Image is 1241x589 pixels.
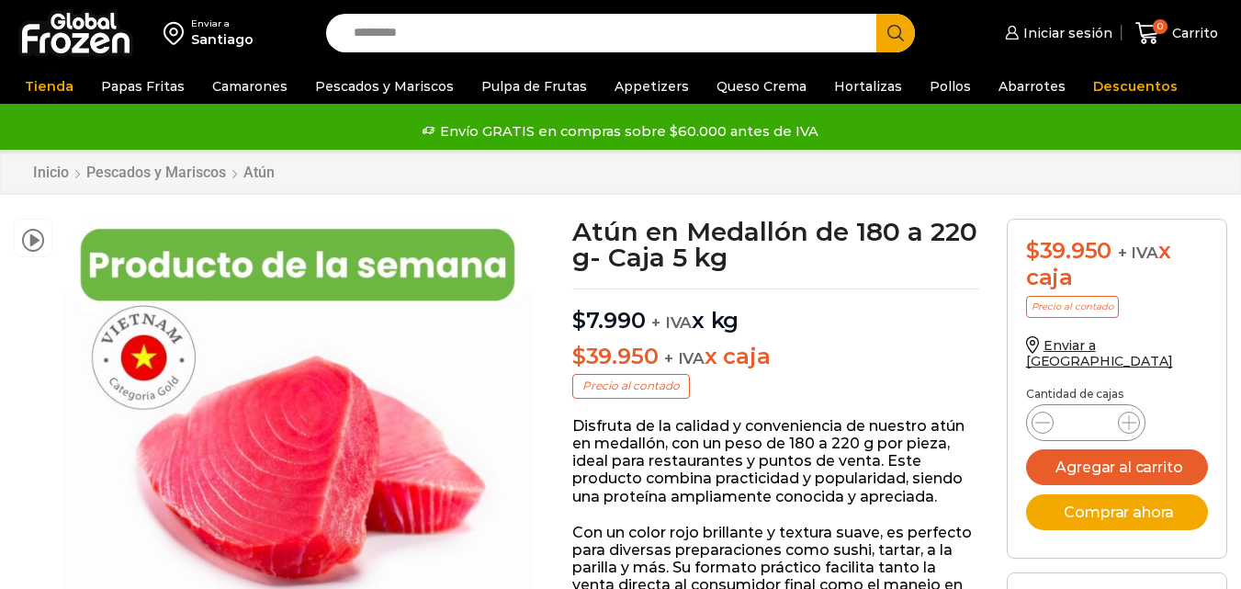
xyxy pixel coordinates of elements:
a: Pescados y Mariscos [85,164,227,181]
h1: Atún en Medallón de 180 a 220 g- Caja 5 kg [572,219,979,270]
a: 0 Carrito [1131,12,1223,55]
a: Atún [243,164,276,181]
a: Hortalizas [825,69,911,104]
div: Enviar a [191,17,254,30]
span: + IVA [1118,244,1158,262]
p: x kg [572,289,979,334]
div: Santiago [191,30,254,49]
span: Iniciar sesión [1019,24,1112,42]
a: Pescados y Mariscos [306,69,463,104]
bdi: 39.950 [572,343,658,369]
span: 0 [1153,19,1168,34]
button: Search button [876,14,915,52]
span: $ [1026,237,1040,264]
p: Precio al contado [1026,296,1119,318]
a: Tienda [16,69,83,104]
a: Inicio [32,164,70,181]
div: x caja [1026,238,1208,291]
a: Iniciar sesión [1000,15,1112,51]
a: Pollos [920,69,980,104]
nav: Breadcrumb [32,164,276,181]
a: Papas Fritas [92,69,194,104]
input: Product quantity [1068,410,1103,436]
bdi: 7.990 [572,307,646,334]
p: Disfruta de la calidad y conveniencia de nuestro atún en medallón, con un peso de 180 a 220 g por... [572,417,979,505]
a: Camarones [203,69,297,104]
p: Precio al contado [572,374,690,398]
button: Agregar al carrito [1026,449,1208,485]
a: Enviar a [GEOGRAPHIC_DATA] [1026,337,1173,369]
span: + IVA [651,313,692,332]
a: Pulpa de Frutas [472,69,596,104]
span: $ [572,343,586,369]
a: Appetizers [605,69,698,104]
a: Queso Crema [707,69,816,104]
bdi: 39.950 [1026,237,1111,264]
p: x caja [572,344,979,370]
p: Cantidad de cajas [1026,388,1208,401]
span: Carrito [1168,24,1218,42]
button: Comprar ahora [1026,494,1208,530]
a: Descuentos [1084,69,1187,104]
img: address-field-icon.svg [164,17,191,49]
span: $ [572,307,586,334]
a: Abarrotes [989,69,1075,104]
span: + IVA [664,349,705,368]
